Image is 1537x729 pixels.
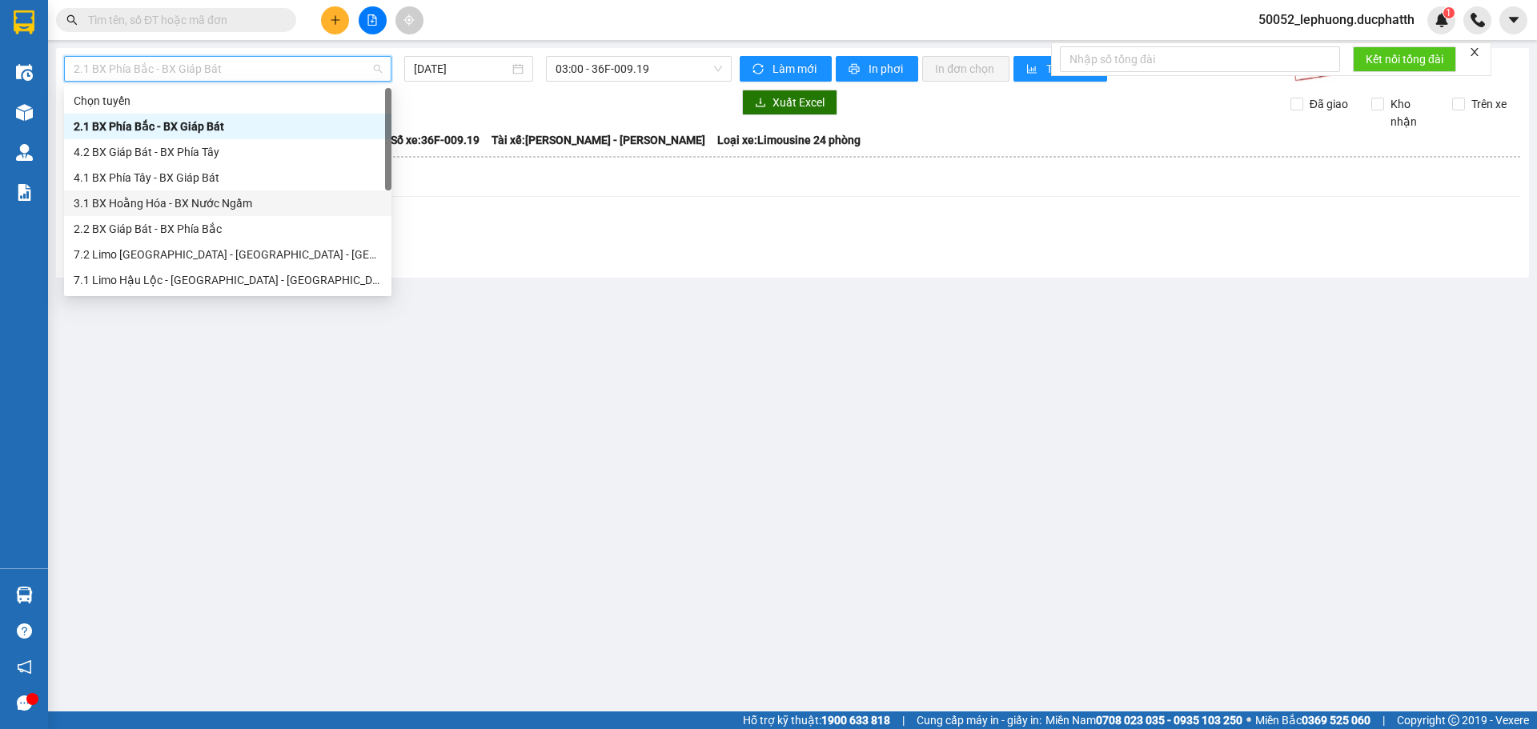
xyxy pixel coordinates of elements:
input: Nhập số tổng đài [1060,46,1340,72]
button: file-add [359,6,387,34]
button: aim [395,6,423,34]
strong: 1900 633 818 [821,714,890,727]
div: Chọn tuyến [74,92,382,110]
img: phone-icon [1471,13,1485,27]
span: Kết nối tổng đài [1366,50,1443,68]
span: sync [752,63,766,76]
div: 3.1 BX Hoằng Hóa - BX Nước Ngầm [74,194,382,212]
img: warehouse-icon [16,587,33,603]
span: 2.1 BX Phía Bắc - BX Giáp Bát [74,57,382,81]
div: 7.2 Limo [GEOGRAPHIC_DATA] - [GEOGRAPHIC_DATA] - [GEOGRAPHIC_DATA] [74,246,382,263]
button: downloadXuất Excel [742,90,837,115]
span: Tài xế: [PERSON_NAME] - [PERSON_NAME] [492,131,705,149]
span: Miền Nam [1045,711,1242,729]
button: bar-chartThống kê [1013,56,1107,82]
button: plus [321,6,349,34]
span: 03:00 - 36F-009.19 [556,57,722,81]
div: 4.2 BX Giáp Bát - BX Phía Tây [64,139,391,165]
span: Cung cấp máy in - giấy in: [917,711,1041,729]
div: 2.1 BX Phía Bắc - BX Giáp Bát [74,118,382,135]
span: | [1382,711,1385,729]
span: close [1469,46,1480,58]
div: 2.1 BX Phía Bắc - BX Giáp Bát [64,114,391,139]
span: In phơi [869,60,905,78]
strong: 0708 023 035 - 0935 103 250 [1096,714,1242,727]
span: search [66,14,78,26]
span: 1 [1446,7,1451,18]
span: question-circle [17,623,32,639]
div: 2.2 BX Giáp Bát - BX Phía Bắc [74,220,382,238]
span: Miền Bắc [1255,711,1370,729]
span: copyright [1448,715,1459,726]
button: In đơn chọn [922,56,1009,82]
span: Số xe: 36F-009.19 [391,131,480,149]
span: message [17,695,32,711]
input: Tìm tên, số ĐT hoặc mã đơn [88,11,277,29]
span: notification [17,659,32,675]
span: bar-chart [1026,63,1040,76]
img: warehouse-icon [16,104,33,121]
span: ⚪️ [1246,717,1251,723]
img: warehouse-icon [16,144,33,161]
span: Đã giao [1303,95,1354,113]
span: Loại xe: Limousine 24 phòng [717,131,861,149]
img: logo-vxr [14,10,34,34]
div: 7.1 Limo Hậu Lộc - Bỉm Sơn - Hà Nội [64,267,391,293]
div: 7.2 Limo Hà Nội - Bỉm Sơn - Hậu Lộc [64,242,391,267]
span: Trên xe [1465,95,1513,113]
span: aim [403,14,415,26]
button: printerIn phơi [836,56,918,82]
img: icon-new-feature [1435,13,1449,27]
span: caret-down [1507,13,1521,27]
div: Chọn tuyến [64,88,391,114]
div: 4.1 BX Phía Tây - BX Giáp Bát [64,165,391,190]
img: warehouse-icon [16,64,33,81]
span: printer [849,63,862,76]
button: syncLàm mới [740,56,832,82]
div: 2.2 BX Giáp Bát - BX Phía Bắc [64,216,391,242]
span: | [902,711,905,729]
input: 15/10/2025 [414,60,509,78]
span: 50052_lephuong.ducphatth [1246,10,1427,30]
div: 4.1 BX Phía Tây - BX Giáp Bát [74,169,382,186]
span: Hỗ trợ kỹ thuật: [743,711,890,729]
button: Kết nối tổng đài [1353,46,1456,72]
img: solution-icon [16,184,33,201]
button: caret-down [1499,6,1527,34]
sup: 1 [1443,7,1455,18]
span: file-add [367,14,378,26]
div: 3.1 BX Hoằng Hóa - BX Nước Ngầm [64,190,391,216]
span: Làm mới [773,60,819,78]
span: plus [330,14,341,26]
div: 7.1 Limo Hậu Lộc - [GEOGRAPHIC_DATA] - [GEOGRAPHIC_DATA] [74,271,382,289]
span: Kho nhận [1384,95,1440,130]
div: 4.2 BX Giáp Bát - BX Phía Tây [74,143,382,161]
strong: 0369 525 060 [1302,714,1370,727]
